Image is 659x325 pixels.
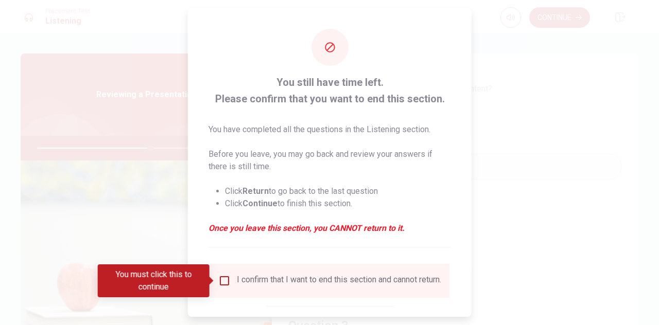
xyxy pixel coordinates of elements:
div: I confirm that I want to end this section and cannot return. [237,275,441,287]
strong: Continue [242,198,278,208]
span: You must click this to continue [218,275,231,287]
p: You have completed all the questions in the Listening section. [209,123,451,136]
strong: Return [242,186,269,196]
span: You still have time left. Please confirm that you want to end this section. [209,74,451,107]
li: Click to finish this section. [225,197,451,210]
p: Before you leave, you may go back and review your answers if there is still time. [209,148,451,173]
em: Once you leave this section, you CANNOT return to it. [209,222,451,234]
li: Click to go back to the last question [225,185,451,197]
div: You must click this to continue [98,264,210,297]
